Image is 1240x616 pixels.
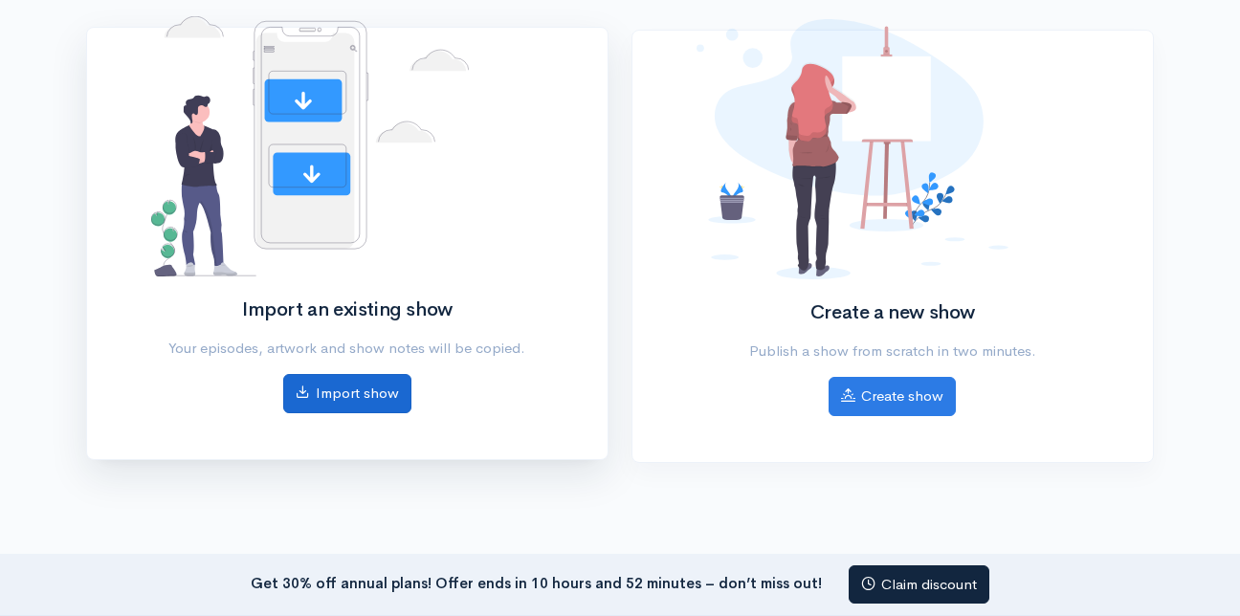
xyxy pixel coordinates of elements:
p: Your episodes, artwork and show notes will be copied. [151,338,542,360]
img: No shows added [151,16,469,276]
img: No shows added [697,19,1008,279]
strong: Get 30% off annual plans! Offer ends in 10 hours and 52 minutes – don’t miss out! [251,573,822,591]
h2: Import an existing show [151,299,542,320]
a: Claim discount [849,565,989,605]
a: Import show [283,374,411,413]
p: Publish a show from scratch in two minutes. [697,341,1088,363]
a: Create show [829,377,956,416]
h2: Create a new show [697,302,1088,323]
